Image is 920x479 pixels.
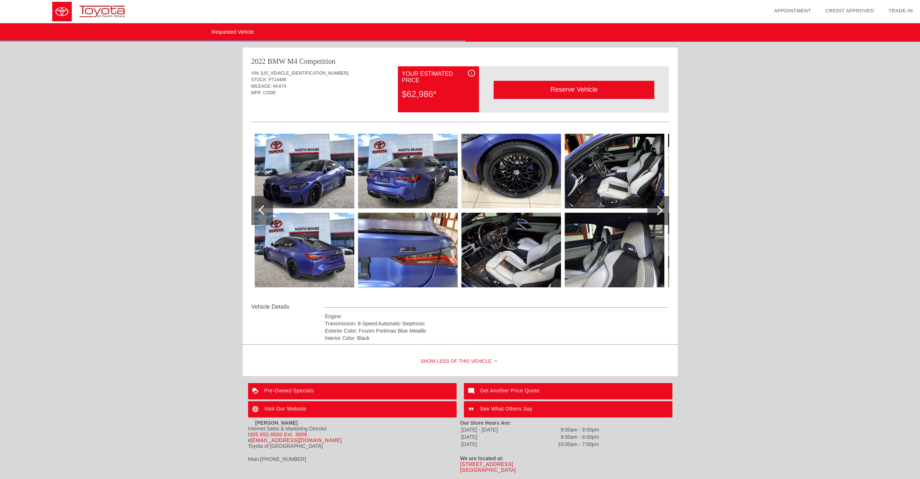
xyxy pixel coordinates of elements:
[464,401,480,417] img: ic_format_quote_white_24dp_2x.png
[461,426,526,433] td: [DATE] - [DATE]
[526,426,599,433] td: 9:00am - 9:00pm
[249,432,307,437] a: 305.652.6500 Ext. 3806
[461,434,526,440] td: [DATE]
[461,134,561,208] img: ac1cb3a2281832f54d9d2f7749ced4ecx.jpg
[461,213,561,287] img: 1a7e714cab73cd7692e74680462c418ex.jpg
[526,441,599,447] td: 10:00am - 7:00pm
[464,383,672,399] a: Get Another Price Quote
[255,213,354,287] img: 9208b7e8b70630195f650997dbbc618fx.jpg
[248,383,457,399] a: Pre-Owned Specials
[325,320,668,327] div: Transmission: 8-Speed Automatic Steptronic
[461,441,526,447] td: [DATE]
[251,71,260,76] span: VIN:
[261,71,348,76] span: [US_VEHICLE_IDENTIFICATION_NUMBER]
[668,213,768,287] img: e4a3a37b415c4976907514c078441cf5x.jpg
[565,134,664,208] img: 4f4584fc64e3596cd7c8589d681eab47x.jpg
[251,437,342,443] a: [EMAIL_ADDRESS][DOMAIN_NAME]
[888,8,913,13] a: Trade-In
[464,383,480,399] img: ic_mode_comment_white_24dp_2x.png
[825,8,874,13] a: Credit Approved
[268,77,286,82] span: PT14486
[273,84,286,89] span: 44,674
[248,401,264,417] img: ic_language_white_24dp_2x.png
[248,456,460,462] div: Main:
[251,56,297,66] div: 2022 BMW M4
[325,327,668,334] div: Exterior Color: Frozen Portimao Blue Metallic
[251,100,669,112] div: Quoted on [DATE] 11:12:40 PM
[774,8,811,13] a: Appointment
[402,70,475,85] div: Your Estimated Price
[464,401,672,417] a: See What Others Say
[494,81,654,99] div: Reserve Vehicle
[325,313,668,320] div: Engine:
[251,303,325,311] div: Vehicle Details
[248,383,264,399] img: ic_loyalty_white_24dp_2x.png
[565,213,664,287] img: e20bb6be2dc0d2e6541412d4b9f25903x.jpg
[402,85,475,104] div: $62,986*
[325,334,668,342] div: Interior Color: Black
[668,134,768,208] img: 3d0e979aceb5e3979de2b192a946e2b0x.jpg
[251,77,267,82] span: STOCK:
[255,420,298,426] strong: [PERSON_NAME]
[460,420,511,426] strong: Our Store Hours Are:
[471,71,472,76] span: i
[460,455,504,461] strong: We are located at:
[248,401,457,417] a: Visit Our Website
[460,461,516,473] a: [STREET_ADDRESS][GEOGRAPHIC_DATA]
[251,84,272,89] span: MILEAGE:
[243,347,678,376] div: Show Less of this Vehicle
[358,134,458,208] img: 5b8b16f7a33e0658b00444c8c249fa55x.jpg
[299,56,335,66] div: Competition
[260,456,306,462] span: [PHONE_NUMBER]
[248,426,460,449] div: Internet Sales & Marketing Director t e Toyota of [GEOGRAPHIC_DATA]
[526,434,599,440] td: 9:00am - 8:00pm
[251,90,277,95] span: MFR. CODE:
[255,134,354,208] img: 0d0d86662c815d22c4b7e24f8bfa03b5x.jpg
[358,213,458,287] img: a1fce350ddf6b899cf0b138ccacb8881x.jpg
